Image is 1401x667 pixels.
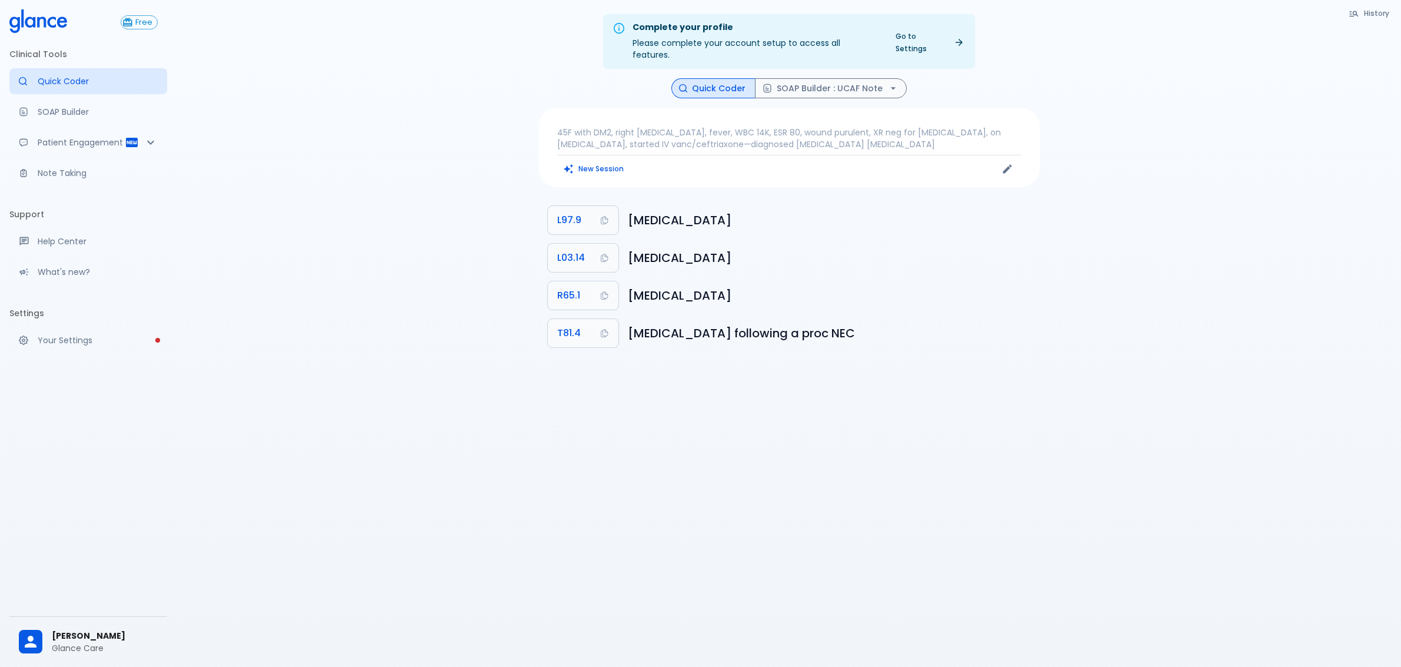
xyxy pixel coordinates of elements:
h6: Severe sepsis [628,286,1030,305]
button: Edit [999,160,1016,178]
button: Copy Code T81.4 to clipboard [548,319,618,347]
a: Advanced note-taking [9,160,167,186]
li: Clinical Tools [9,40,167,68]
h6: Ulcer of lower limb, unspecified [628,211,1030,230]
p: 45F with DM2, right [MEDICAL_DATA], fever, WBC 14K, ESR 80, wound purulent, XR neg for [MEDICAL_D... [557,127,1021,150]
button: Quick Coder [671,78,756,99]
span: L97.9 [557,212,581,228]
p: Note Taking [38,167,158,179]
li: Support [9,200,167,228]
a: Moramiz: Find ICD10AM codes instantly [9,68,167,94]
button: History [1343,5,1396,22]
li: Settings [9,299,167,327]
p: SOAP Builder [38,106,158,118]
h6: Wound infection following a procedure, not elsewhere classified [628,324,1030,343]
p: Help Center [38,235,158,247]
button: SOAP Builder : UCAF Note [755,78,907,99]
span: L03.14 [557,250,585,266]
button: Free [121,15,158,29]
span: R65.1 [557,287,580,304]
button: Copy Code L03.14 to clipboard [548,244,618,272]
div: Patient Reports & Referrals [9,130,167,155]
span: T81.4 [557,325,581,341]
button: Copy Code L97.9 to clipboard [548,206,618,234]
a: Please complete account setup [9,327,167,353]
p: What's new? [38,266,158,278]
h6: Cellulitis of foot [628,248,1030,267]
p: Your Settings [38,334,158,346]
span: [PERSON_NAME] [52,630,158,642]
div: Recent updates and feature releases [9,259,167,285]
button: Copy Code R65.1 to clipboard [548,281,618,310]
a: Docugen: Compose a clinical documentation in seconds [9,99,167,125]
span: Free [131,18,157,27]
p: Quick Coder [38,75,158,87]
div: [PERSON_NAME]Glance Care [9,622,167,662]
a: Click to view or change your subscription [121,15,167,29]
a: Go to Settings [888,28,970,57]
button: Clears all inputs and results. [557,160,631,177]
p: Patient Engagement [38,137,125,148]
div: Please complete your account setup to access all features. [633,18,879,65]
a: Get help from our support team [9,228,167,254]
div: Complete your profile [633,21,879,34]
p: Glance Care [52,642,158,654]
